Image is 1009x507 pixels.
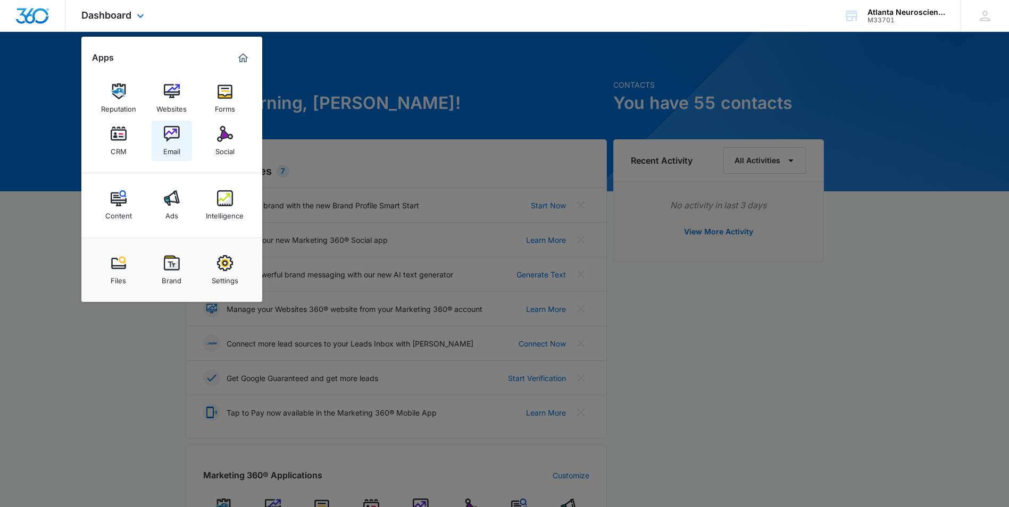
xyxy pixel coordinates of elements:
div: Brand [162,271,181,285]
a: Websites [152,78,192,119]
div: Files [111,271,126,285]
div: Social [215,142,235,156]
a: Files [98,250,139,290]
a: Brand [152,250,192,290]
div: Intelligence [206,206,244,220]
a: Intelligence [205,185,245,225]
div: Settings [212,271,238,285]
a: Forms [205,78,245,119]
a: Ads [152,185,192,225]
div: account name [868,8,945,16]
div: Ads [165,206,178,220]
div: CRM [111,142,127,156]
div: account id [868,16,945,24]
span: Dashboard [81,10,131,21]
h2: Apps [92,53,114,63]
a: Content [98,185,139,225]
a: Social [205,121,245,161]
div: Forms [215,99,235,113]
a: Reputation [98,78,139,119]
a: Marketing 360® Dashboard [235,49,252,66]
div: Email [163,142,180,156]
a: Settings [205,250,245,290]
div: Websites [156,99,187,113]
a: CRM [98,121,139,161]
a: Email [152,121,192,161]
div: Content [105,206,132,220]
div: Reputation [101,99,136,113]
